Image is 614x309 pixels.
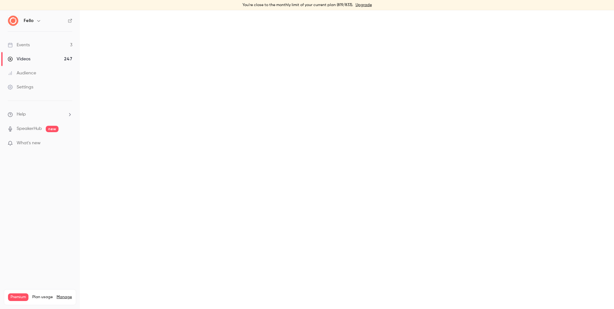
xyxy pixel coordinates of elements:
[8,42,30,48] div: Events
[8,111,72,118] li: help-dropdown-opener
[17,125,42,132] a: SpeakerHub
[8,56,30,62] div: Videos
[8,293,28,301] span: Premium
[17,111,26,118] span: Help
[8,16,18,26] img: Fello
[17,140,41,147] span: What's new
[8,70,36,76] div: Audience
[46,126,59,132] span: new
[8,84,33,90] div: Settings
[356,3,372,8] a: Upgrade
[57,295,72,300] a: Manage
[65,140,72,146] iframe: Noticeable Trigger
[24,18,34,24] h6: Fello
[32,295,53,300] span: Plan usage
